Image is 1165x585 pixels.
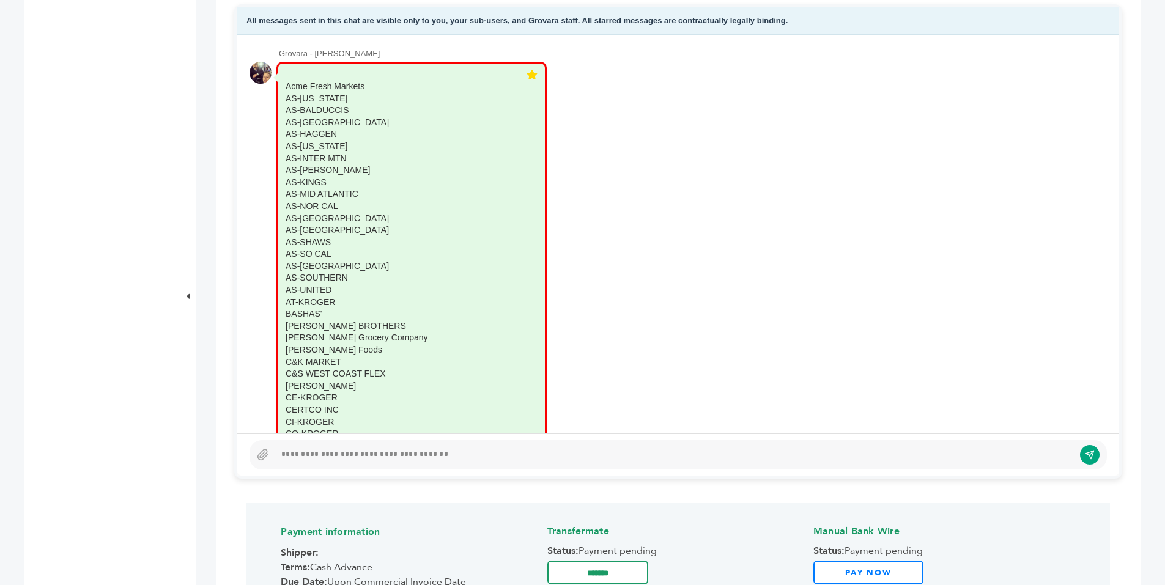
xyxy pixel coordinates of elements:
[813,544,845,557] strong: Status:
[813,544,1076,557] span: Payment pending
[547,544,810,557] span: Payment pending
[279,48,1107,59] div: Grovara - [PERSON_NAME]
[281,561,543,574] span: Cash Advance
[813,515,1076,544] h4: Manual Bank Wire
[813,561,923,584] a: Pay Now
[547,544,579,557] strong: Status:
[281,516,543,545] h4: Payment information
[281,561,310,574] strong: Terms:
[547,515,810,544] h4: Transfermate
[281,546,319,559] strong: Shipper:
[237,7,1119,35] div: All messages sent in this chat are visible only to you, your sub-users, and Grovara staff. All st...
